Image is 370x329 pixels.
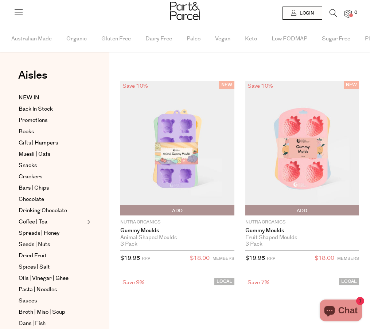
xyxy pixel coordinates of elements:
span: Spreads | Honey [19,229,59,238]
p: Nutra Organics [245,219,359,226]
span: Sauces [19,297,37,305]
a: Bars | Chips [19,184,85,193]
div: Animal Shaped Moulds [120,234,234,241]
div: Fruit Shaped Moulds [245,234,359,241]
span: Australian Made [11,26,52,52]
a: Oils | Vinegar | Ghee [19,274,85,283]
a: Dried Fruit [19,251,85,260]
span: NEW IN [19,94,39,102]
a: Spreads | Honey [19,229,85,238]
span: Dairy Free [145,26,172,52]
span: $18.00 [315,254,334,263]
a: Spices | Salt [19,263,85,271]
span: NEW [344,81,359,89]
span: Broth | Miso | Soup [19,308,65,317]
span: Books [19,127,34,136]
span: $18.00 [190,254,210,263]
span: Login [298,10,314,16]
span: Vegan [215,26,230,52]
img: Part&Parcel [170,2,200,20]
a: Chocolate [19,195,85,204]
a: Books [19,127,85,136]
div: Save 7% [245,278,272,288]
span: Paleo [187,26,200,52]
a: Snacks [19,161,85,170]
a: 0 [344,10,352,17]
span: Drinking Chocolate [19,206,67,215]
span: Spices | Salt [19,263,50,271]
small: RRP [142,256,150,261]
span: Gifts | Hampers [19,139,58,147]
a: Coffee | Tea [19,218,85,226]
button: Add To Parcel [245,205,359,215]
span: Muesli | Oats [19,150,50,159]
small: MEMBERS [213,256,234,261]
span: $19.95 [245,254,265,262]
a: NEW IN [19,94,85,102]
span: 3 Pack [245,241,262,247]
span: Sugar Free [322,26,350,52]
div: Save 10% [245,81,275,91]
span: Back In Stock [19,105,53,114]
a: Gummy Moulds [120,227,234,234]
span: 0 [353,9,359,16]
div: Save 10% [120,81,150,91]
span: Snacks [19,161,37,170]
small: MEMBERS [337,256,359,261]
inbox-online-store-chat: Shopify online store chat [318,300,364,323]
a: Muesli | Oats [19,150,85,159]
span: Bars | Chips [19,184,49,193]
small: RRP [267,256,275,261]
a: Aisles [18,70,47,88]
a: Sauces [19,297,85,305]
span: Aisles [18,67,47,83]
p: Nutra Organics [120,219,234,226]
a: Gifts | Hampers [19,139,85,147]
span: Promotions [19,116,47,125]
span: 3 Pack [120,241,137,247]
span: Dried Fruit [19,251,47,260]
a: Promotions [19,116,85,125]
span: Organic [66,26,87,52]
button: Add To Parcel [120,205,234,215]
a: Drinking Chocolate [19,206,85,215]
div: Save 9% [120,278,147,288]
span: LOCAL [339,278,359,285]
span: $19.95 [120,254,140,262]
span: Low FODMAP [272,26,307,52]
span: Chocolate [19,195,44,204]
a: Login [283,7,322,20]
span: Oils | Vinegar | Ghee [19,274,69,283]
img: Gummy Moulds [120,81,234,215]
span: Pasta | Noodles [19,285,57,294]
a: Cans | Fish [19,319,85,328]
span: Cans | Fish [19,319,46,328]
a: Seeds | Nuts [19,240,85,249]
span: Crackers [19,173,42,181]
a: Gummy Moulds [245,227,359,234]
a: Broth | Miso | Soup [19,308,85,317]
span: Keto [245,26,257,52]
span: LOCAL [214,278,234,285]
a: Crackers [19,173,85,181]
a: Pasta | Noodles [19,285,85,294]
span: Coffee | Tea [19,218,47,226]
button: Expand/Collapse Coffee | Tea [85,218,90,226]
span: Gluten Free [101,26,131,52]
span: NEW [219,81,234,89]
img: Gummy Moulds [245,81,359,215]
a: Back In Stock [19,105,85,114]
span: Seeds | Nuts [19,240,50,249]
